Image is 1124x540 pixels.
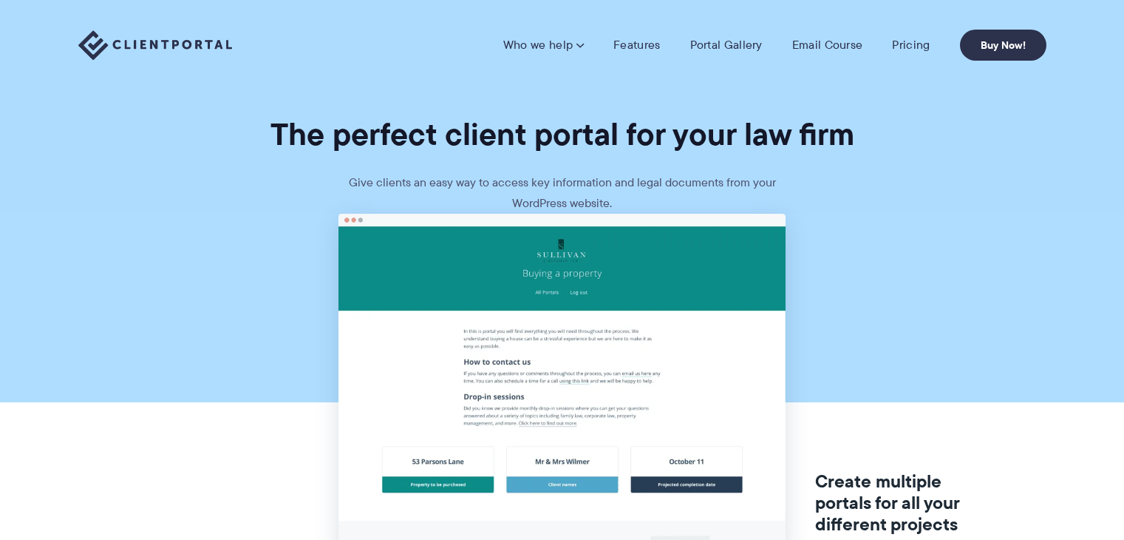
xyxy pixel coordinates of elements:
a: Buy Now! [960,30,1046,61]
a: Email Course [792,38,863,53]
a: Portal Gallery [690,38,763,53]
a: Pricing [892,38,930,53]
p: Give clients an easy way to access key information and legal documents from your WordPress website. [341,172,784,214]
a: Features [613,38,660,53]
h3: Create multiple portals for all your different projects [815,471,977,535]
a: Who we help [503,38,584,53]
